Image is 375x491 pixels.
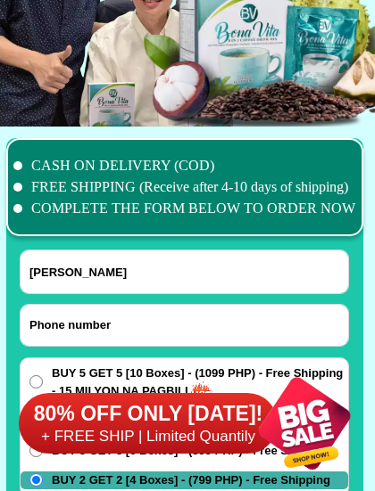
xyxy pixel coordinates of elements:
[18,400,278,427] h6: 80% OFF ONLY [DATE]!
[13,155,356,176] li: CASH ON DELIVERY (COD)
[13,176,356,198] li: FREE SHIPPING (Receive after 4-10 days of shipping)
[18,427,278,446] h6: + FREE SHIP | Limited Quantily
[21,305,348,346] input: Input phone_number
[21,250,348,293] input: Input full_name
[13,198,356,219] li: COMPLETE THE FORM BELOW TO ORDER NOW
